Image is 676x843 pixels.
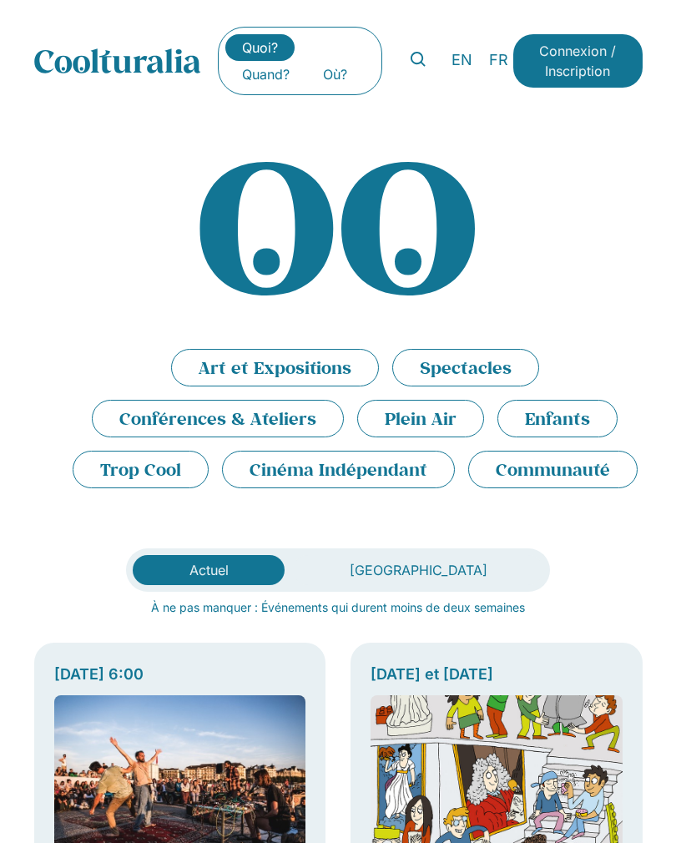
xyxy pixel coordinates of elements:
span: EN [452,52,472,69]
div: [DATE] 6:00 [54,663,306,685]
a: Quoi? [225,34,295,61]
a: EN [443,48,481,73]
li: Cinéma Indépendant [222,451,455,488]
li: Enfants [497,400,618,437]
li: Communauté [468,451,638,488]
span: FR [489,52,508,69]
span: [GEOGRAPHIC_DATA] [350,562,487,578]
span: Actuel [189,562,229,578]
li: Plein Air [357,400,484,437]
a: Où? [306,61,364,88]
nav: Menu [225,34,375,88]
li: Spectacles [392,349,539,386]
li: Trop Cool [73,451,209,488]
li: Art et Expositions [171,349,379,386]
p: À ne pas manquer : Événements qui durent moins de deux semaines [34,598,643,616]
li: Conférences & Ateliers [92,400,344,437]
a: Connexion / Inscription [513,34,642,88]
span: Connexion / Inscription [530,41,625,81]
a: FR [481,48,517,73]
div: [DATE] et [DATE] [371,663,623,685]
a: Quand? [225,61,306,88]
